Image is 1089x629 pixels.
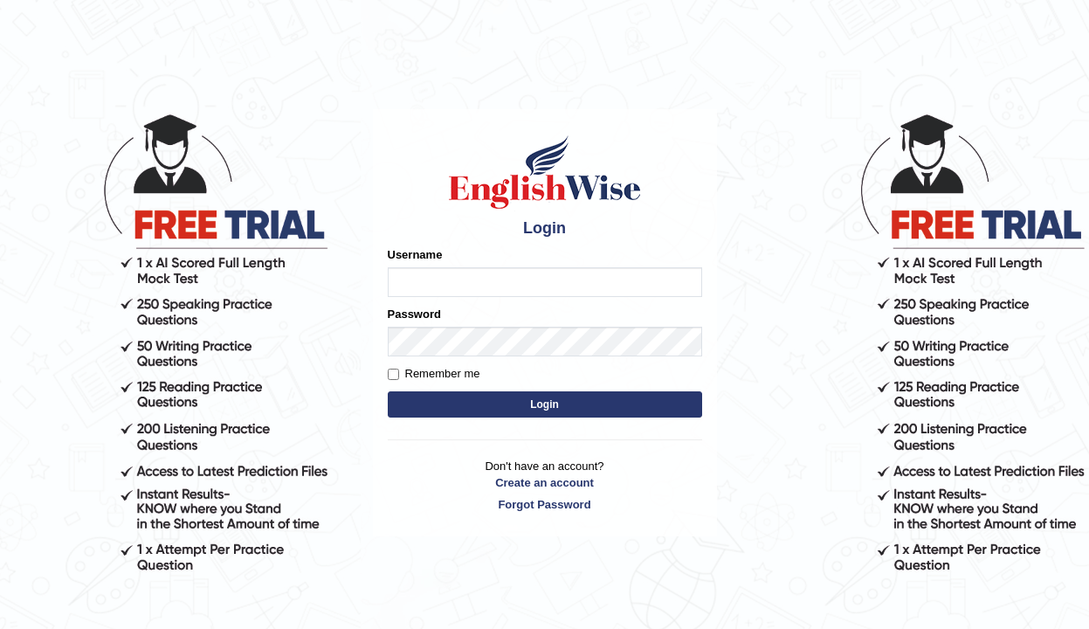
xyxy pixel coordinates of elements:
[388,369,399,380] input: Remember me
[388,458,702,512] p: Don't have an account?
[388,474,702,491] a: Create an account
[388,496,702,513] a: Forgot Password
[445,133,644,211] img: Logo of English Wise sign in for intelligent practice with AI
[388,220,702,238] h4: Login
[388,246,443,263] label: Username
[388,306,441,322] label: Password
[388,365,480,383] label: Remember me
[388,391,702,418] button: Login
